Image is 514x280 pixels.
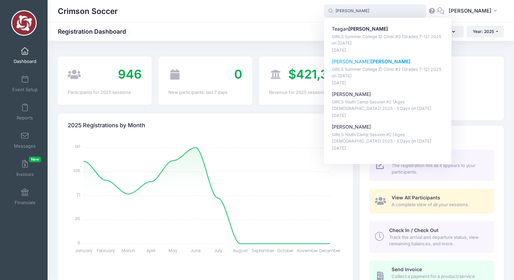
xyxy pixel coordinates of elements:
div: Participants for 2025 sessions [68,89,142,96]
div: New participants: last 7 days [168,89,242,96]
span: 0 [234,67,242,82]
span: Messages [14,143,36,149]
strong: [PERSON_NAME] [348,26,388,32]
p: [DATE] [332,145,444,152]
span: A complete view of all your sessions. [392,201,486,208]
tspan: 141 [75,144,80,149]
span: Track the arrival and departure status, view remaining balances, and more. [389,234,486,247]
span: Event Setup [12,87,38,93]
a: Financials [9,185,41,209]
tspan: 0 [78,240,80,245]
a: Registration Link The registration link as it appears to your participants. [370,150,494,181]
tspan: April [147,248,155,253]
span: $421,337 [288,67,343,82]
h1: Registration Dashboard [58,28,132,35]
button: [PERSON_NAME] [444,3,504,19]
span: Send Invoice [392,266,422,272]
tspan: October [277,248,294,253]
p: [DATE] [332,47,444,54]
div: Revenue for 2025 sessions [269,89,343,96]
span: Year: 2025 [473,29,494,34]
tspan: May [169,248,178,253]
span: 946 [118,67,142,82]
tspan: September [252,248,274,253]
tspan: March [122,248,135,253]
span: Financials [15,200,35,205]
img: Crimson Soccer [11,10,37,36]
tspan: August [233,248,248,253]
p: GIRLS Youth Camp Session #2 (Ages [DEMOGRAPHIC_DATA]) 2025 - 5 Days on [DATE] [332,99,444,112]
span: The registration link as it appears to your participants. [392,162,486,176]
p: [PERSON_NAME] [332,58,444,65]
a: Messages [9,128,41,152]
a: InvoicesNew [9,157,41,180]
span: Invoices [16,171,34,177]
span: [PERSON_NAME] [449,7,492,15]
a: Dashboard [9,44,41,67]
span: New [29,157,41,162]
tspan: November [297,248,319,253]
p: GIRLS Summer College ID Clinic #3 (Grades 7-12) 2025 on [DATE] [332,34,444,46]
p: [PERSON_NAME] [332,123,444,131]
p: [DATE] [332,80,444,86]
span: View All Participants [392,195,440,200]
h4: 2025 Registrations by Month [68,116,145,135]
h1: Crimson Soccer [58,3,118,19]
a: Event Setup [9,72,41,96]
tspan: December [320,248,341,253]
tspan: 35 [75,216,80,221]
tspan: January [75,248,92,253]
p: [PERSON_NAME] [332,91,444,98]
p: GIRLS Youth Camp Session #2 (Ages [DEMOGRAPHIC_DATA]) 2025 - 5 Days on [DATE] [332,132,444,144]
p: [DATE] [332,113,444,119]
a: View All Participants A complete view of all your sessions. [370,189,494,214]
p: GIRLS Summer College ID Clinic #2 (Grades 7-12) 2025 on [DATE] [332,66,444,79]
p: Teagan [332,26,444,33]
strong: [PERSON_NAME] [371,59,410,64]
tspan: 106 [73,168,80,174]
span: Check In / Check Out [389,227,439,233]
tspan: June [190,248,201,253]
tspan: July [214,248,222,253]
button: Year: 2025 [467,26,504,37]
a: Reports [9,100,41,124]
tspan: February [97,248,115,253]
a: Check In / Check Out Track the arrival and departure status, view remaining balances, and more. [370,221,494,252]
tspan: 71 [76,192,80,197]
span: Dashboard [14,59,36,64]
span: Reports [17,115,33,121]
input: Search by First Name, Last Name, or Email... [324,4,426,18]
